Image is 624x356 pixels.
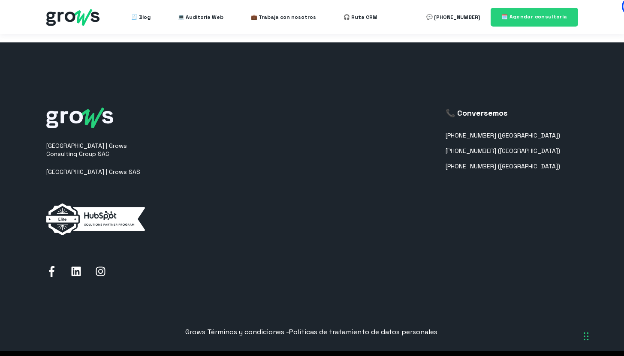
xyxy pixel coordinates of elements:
a: Términos y condiciones -Políticas de tratamiento de datos personales [207,327,437,336]
span: 🗓️ Agendar consultoría [501,13,567,20]
span: Grows [185,327,205,336]
img: grows - hubspot [46,9,99,26]
p: [GEOGRAPHIC_DATA] | Grows Consulting Group SAC [46,142,154,159]
a: 🎧 Ruta CRM [344,9,377,26]
a: 🗓️ Agendar consultoría [491,8,578,26]
img: grows-white_1 [46,108,113,128]
iframe: Chat Widget [470,236,624,356]
a: [PHONE_NUMBER] ([GEOGRAPHIC_DATA]) [446,132,560,139]
p: [GEOGRAPHIC_DATA] | Grows SAS [46,168,154,176]
span: Políticas de tratamiento de datos personales [289,327,437,336]
a: 🧾 Blog [131,9,151,26]
span: Términos y condiciones - [207,327,289,336]
a: [PHONE_NUMBER] ([GEOGRAPHIC_DATA]) [446,163,560,170]
a: 💬 [PHONE_NUMBER] [426,9,480,26]
div: Drag [584,323,589,349]
a: 💻 Auditoría Web [178,9,223,26]
h3: 📞 Conversemos [446,108,560,118]
a: 💼 Trabaja con nosotros [251,9,316,26]
a: [PHONE_NUMBER] ([GEOGRAPHIC_DATA]) [446,147,560,155]
img: elite-horizontal-white [46,203,145,235]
